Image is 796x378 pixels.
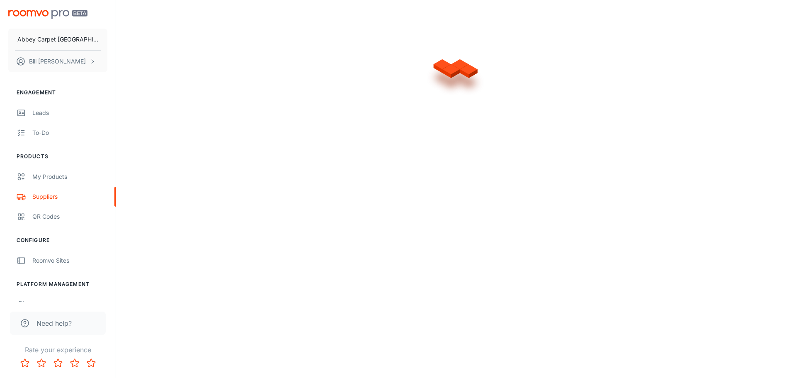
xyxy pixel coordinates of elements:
button: Bill [PERSON_NAME] [8,51,107,72]
button: Abbey Carpet [GEOGRAPHIC_DATA] [8,29,107,50]
div: Leads [32,108,107,117]
p: Bill [PERSON_NAME] [29,57,86,66]
div: To-do [32,128,107,137]
img: Roomvo PRO Beta [8,10,87,19]
p: Abbey Carpet [GEOGRAPHIC_DATA] [17,35,98,44]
